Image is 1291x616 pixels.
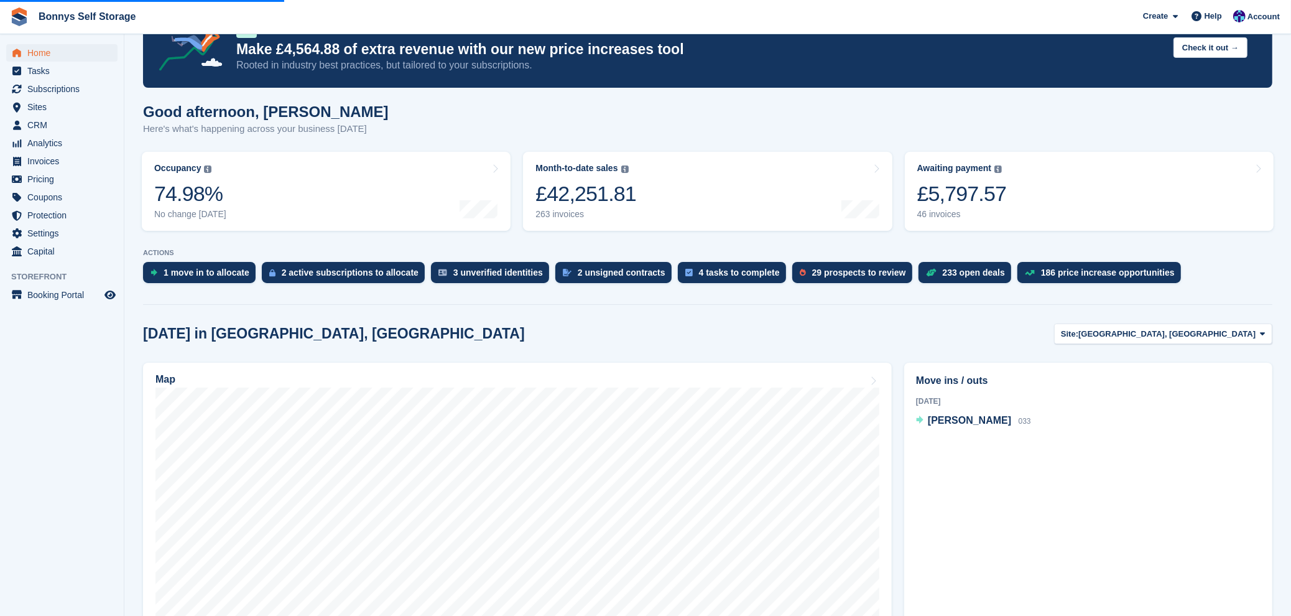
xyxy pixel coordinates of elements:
[6,44,118,62] a: menu
[943,268,1005,278] div: 233 open deals
[812,268,906,278] div: 29 prospects to review
[685,269,693,276] img: task-75834270c22a3079a89374b754ae025e5fb1db73e45f91037f5363f120a921f8.svg
[6,116,118,134] a: menu
[269,269,275,277] img: active_subscription_to_allocate_icon-d502201f5373d7db506a760aba3b589e785aa758c864c3986d89f69b8ff3...
[928,415,1011,426] span: [PERSON_NAME]
[103,287,118,302] a: Preview store
[27,189,102,206] span: Coupons
[6,243,118,260] a: menu
[6,80,118,98] a: menu
[27,116,102,134] span: CRM
[453,268,543,278] div: 3 unverified identities
[535,209,636,220] div: 263 invoices
[919,262,1017,289] a: 233 open deals
[34,6,141,27] a: Bonnys Self Storage
[27,44,102,62] span: Home
[1041,268,1175,278] div: 186 price increase opportunities
[563,269,571,276] img: contract_signature_icon-13c848040528278c33f63329250d36e43548de30e8caae1d1a13099fd9432cc5.svg
[678,262,792,289] a: 4 tasks to complete
[27,207,102,224] span: Protection
[150,269,157,276] img: move_ins_to_allocate_icon-fdf77a2bb77ea45bf5b3d319d69a93e2d87916cf1d5bf7949dd705db3b84f3ca.svg
[917,181,1007,207] div: £5,797.57
[149,4,236,75] img: price-adjustments-announcement-icon-8257ccfd72463d97f412b2fc003d46551f7dbcb40ab6d574587a9cd5c0d94...
[143,122,389,136] p: Here's what's happening across your business [DATE]
[6,134,118,152] a: menu
[1143,10,1168,22] span: Create
[1247,11,1280,23] span: Account
[236,40,1164,58] p: Make £4,564.88 of extra revenue with our new price increases tool
[916,413,1031,429] a: [PERSON_NAME] 033
[11,271,124,283] span: Storefront
[1173,37,1247,58] button: Check it out →
[27,98,102,116] span: Sites
[905,152,1274,231] a: Awaiting payment £5,797.57 46 invoices
[10,7,29,26] img: stora-icon-8386f47178a22dfd0bd8f6a31ec36ba5ce8667c1dd55bd0f319d3a0aa187defe.svg
[6,207,118,224] a: menu
[154,163,201,174] div: Occupancy
[27,134,102,152] span: Analytics
[6,152,118,170] a: menu
[143,249,1272,257] p: ACTIONS
[6,62,118,80] a: menu
[792,262,919,289] a: 29 prospects to review
[1233,10,1246,22] img: Rebecca Gray
[1078,328,1256,340] span: [GEOGRAPHIC_DATA], [GEOGRAPHIC_DATA]
[438,269,447,276] img: verify_identity-adf6edd0f0f0b5bbfe63781bf79b02c33cf7c696d77639b501bdc392416b5a36.svg
[578,268,665,278] div: 2 unsigned contracts
[142,152,511,231] a: Occupancy 74.98% No change [DATE]
[1061,328,1078,340] span: Site:
[431,262,555,289] a: 3 unverified identities
[535,181,636,207] div: £42,251.81
[1205,10,1222,22] span: Help
[27,225,102,242] span: Settings
[6,286,118,304] a: menu
[27,170,102,188] span: Pricing
[143,262,262,289] a: 1 move in to allocate
[535,163,618,174] div: Month-to-date sales
[916,373,1261,388] h2: Move ins / outs
[204,166,211,173] img: icon-info-grey-7440780725fd019a000dd9b08b2336e03edf1995a4989e88bcd33f0948082b44.svg
[1019,417,1031,426] span: 033
[282,268,419,278] div: 2 active subscriptions to allocate
[916,396,1261,407] div: [DATE]
[699,268,780,278] div: 4 tasks to complete
[555,262,678,289] a: 2 unsigned contracts
[917,209,1007,220] div: 46 invoices
[6,170,118,188] a: menu
[164,268,249,278] div: 1 move in to allocate
[236,58,1164,72] p: Rooted in industry best practices, but tailored to your subscriptions.
[621,166,629,173] img: icon-info-grey-7440780725fd019a000dd9b08b2336e03edf1995a4989e88bcd33f0948082b44.svg
[926,268,937,277] img: deal-1b604bf984904fb50ccaf53a9ad4b4a5d6e5aea283cecdc64d6e3604feb123c2.svg
[1054,324,1272,344] button: Site: [GEOGRAPHIC_DATA], [GEOGRAPHIC_DATA]
[800,269,806,276] img: prospect-51fa495bee0391a8d652442698ab0144808aea92771e9ea1ae160a38d050c398.svg
[27,286,102,304] span: Booking Portal
[1017,262,1187,289] a: 186 price increase opportunities
[27,152,102,170] span: Invoices
[154,181,226,207] div: 74.98%
[27,80,102,98] span: Subscriptions
[523,152,892,231] a: Month-to-date sales £42,251.81 263 invoices
[262,262,431,289] a: 2 active subscriptions to allocate
[27,243,102,260] span: Capital
[143,325,525,342] h2: [DATE] in [GEOGRAPHIC_DATA], [GEOGRAPHIC_DATA]
[1025,270,1035,276] img: price_increase_opportunities-93ffe204e8149a01c8c9dc8f82e8f89637d9d84a8eef4429ea346261dce0b2c0.svg
[154,209,226,220] div: No change [DATE]
[6,98,118,116] a: menu
[143,103,389,120] h1: Good afternoon, [PERSON_NAME]
[6,225,118,242] a: menu
[917,163,992,174] div: Awaiting payment
[27,62,102,80] span: Tasks
[994,166,1002,173] img: icon-info-grey-7440780725fd019a000dd9b08b2336e03edf1995a4989e88bcd33f0948082b44.svg
[6,189,118,206] a: menu
[155,374,175,385] h2: Map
